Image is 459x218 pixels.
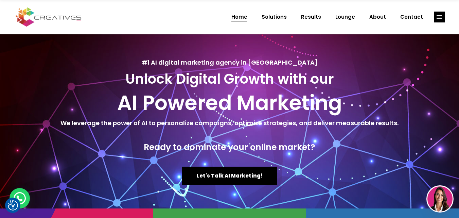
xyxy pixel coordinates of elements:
a: Solutions [254,8,294,26]
span: Lounge [335,8,355,26]
span: Solutions [262,8,287,26]
a: Home [224,8,254,26]
a: Let's Talk AI Marketing! [182,167,277,185]
img: Revisit consent button [8,200,18,211]
h2: AI Powered Marketing [7,90,452,115]
h5: We leverage the power of AI to personalize campaigns, optimize strategies, and deliver measurable... [7,118,452,128]
span: Let's Talk AI Marketing! [197,172,262,179]
a: About [362,8,393,26]
img: agent [427,186,453,212]
div: WhatsApp contact [10,188,30,208]
h5: #1 AI digital marketing agency in [GEOGRAPHIC_DATA] [7,58,452,67]
img: Creatives [14,6,83,28]
a: Contact [393,8,430,26]
span: Results [301,8,321,26]
span: About [369,8,386,26]
a: link [434,12,445,22]
span: Contact [400,8,423,26]
h3: Unlock Digital Growth with our [7,71,452,87]
a: Lounge [328,8,362,26]
span: Home [231,8,247,26]
button: Consent Preferences [8,200,18,211]
a: Results [294,8,328,26]
h4: Ready to dominate your online market? [7,142,452,152]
